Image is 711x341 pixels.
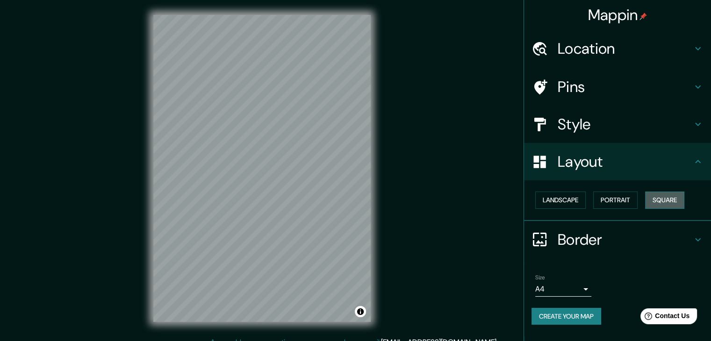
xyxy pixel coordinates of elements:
div: Pins [524,68,711,106]
h4: Location [558,39,692,58]
button: Create your map [531,308,601,325]
div: Layout [524,143,711,180]
img: pin-icon.png [639,13,647,20]
label: Size [535,273,545,281]
div: Border [524,221,711,258]
button: Toggle attribution [355,306,366,317]
button: Portrait [593,192,638,209]
iframe: Help widget launcher [628,305,701,331]
h4: Border [558,230,692,249]
h4: Mappin [588,6,647,24]
div: Location [524,30,711,67]
div: A4 [535,282,591,297]
canvas: Map [153,15,371,322]
button: Landscape [535,192,586,209]
h4: Style [558,115,692,134]
h4: Layout [558,152,692,171]
h4: Pins [558,78,692,96]
button: Square [645,192,684,209]
div: Style [524,106,711,143]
